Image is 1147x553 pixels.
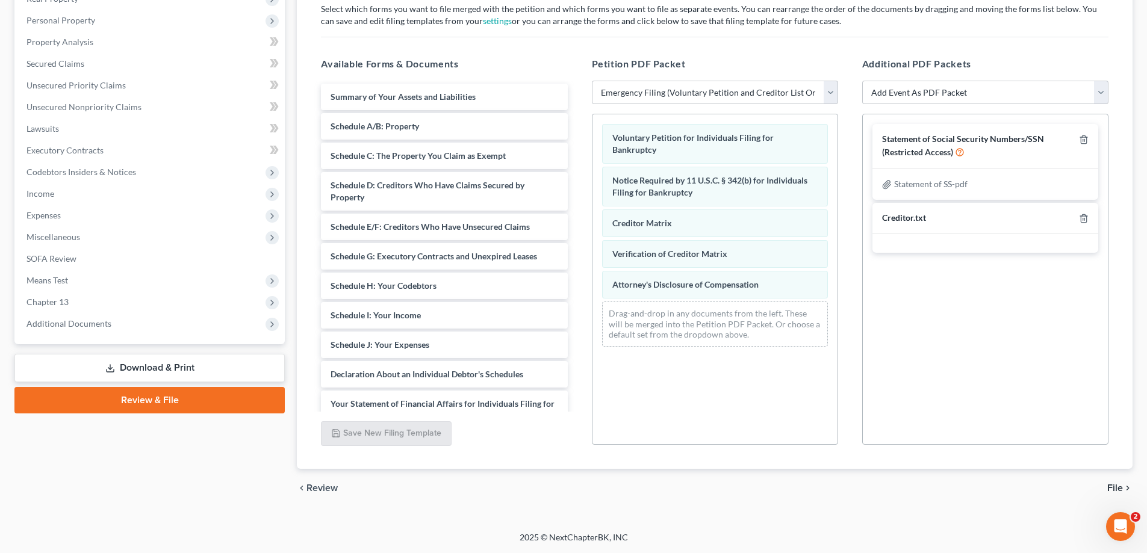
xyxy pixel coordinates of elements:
[297,483,306,493] i: chevron_left
[331,180,524,202] span: Schedule D: Creditors Who Have Claims Secured by Property
[331,280,437,291] span: Schedule H: Your Codebtors
[26,297,69,307] span: Chapter 13
[321,421,452,446] button: Save New Filing Template
[882,212,926,224] div: Creditor.txt
[17,31,285,53] a: Property Analysis
[321,57,567,71] h5: Available Forms & Documents
[602,301,828,347] div: Drag-and-drop in any documents from the left. These will be merged into the Petition PDF Packet. ...
[26,253,76,264] span: SOFA Review
[331,121,419,131] span: Schedule A/B: Property
[17,118,285,140] a: Lawsuits
[26,275,68,285] span: Means Test
[17,248,285,270] a: SOFA Review
[592,58,686,69] span: Petition PDF Packet
[882,134,1044,157] span: Statement of Social Security Numbers/SSN (Restricted Access)
[17,140,285,161] a: Executory Contracts
[17,96,285,118] a: Unsecured Nonpriority Claims
[483,16,512,26] a: settings
[331,339,429,350] span: Schedule J: Your Expenses
[14,387,285,413] a: Review & File
[26,188,54,199] span: Income
[1107,483,1123,493] span: File
[1123,483,1133,493] i: chevron_right
[331,369,523,379] span: Declaration About an Individual Debtor's Schedules
[331,398,555,421] span: Your Statement of Financial Affairs for Individuals Filing for Bankruptcy
[26,102,141,112] span: Unsecured Nonpriority Claims
[26,58,84,69] span: Secured Claims
[231,531,917,553] div: 2025 © NextChapterBK, INC
[26,145,104,155] span: Executory Contracts
[14,354,285,382] a: Download & Print
[1106,512,1135,541] iframe: Intercom live chat
[331,221,530,232] span: Schedule E/F: Creditors Who Have Unsecured Claims
[26,318,111,329] span: Additional Documents
[1131,512,1140,522] span: 2
[612,279,759,289] span: Attorney's Disclosure of Compensation
[26,123,59,134] span: Lawsuits
[612,132,774,155] span: Voluntary Petition for Individuals Filing for Bankruptcy
[26,37,93,47] span: Property Analysis
[306,483,338,493] span: Review
[862,57,1108,71] h5: Additional PDF Packets
[331,150,506,161] span: Schedule C: The Property You Claim as Exempt
[331,251,537,261] span: Schedule G: Executory Contracts and Unexpired Leases
[894,179,968,189] span: Statement of SS-pdf
[26,210,61,220] span: Expenses
[297,483,350,493] button: chevron_left Review
[612,175,807,197] span: Notice Required by 11 U.S.C. § 342(b) for Individuals Filing for Bankruptcy
[331,91,476,102] span: Summary of Your Assets and Liabilities
[321,3,1108,27] p: Select which forms you want to file merged with the petition and which forms you want to file as ...
[26,80,126,90] span: Unsecured Priority Claims
[26,167,136,177] span: Codebtors Insiders & Notices
[26,15,95,25] span: Personal Property
[26,232,80,242] span: Miscellaneous
[612,249,727,259] span: Verification of Creditor Matrix
[612,218,672,228] span: Creditor Matrix
[17,53,285,75] a: Secured Claims
[17,75,285,96] a: Unsecured Priority Claims
[331,310,421,320] span: Schedule I: Your Income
